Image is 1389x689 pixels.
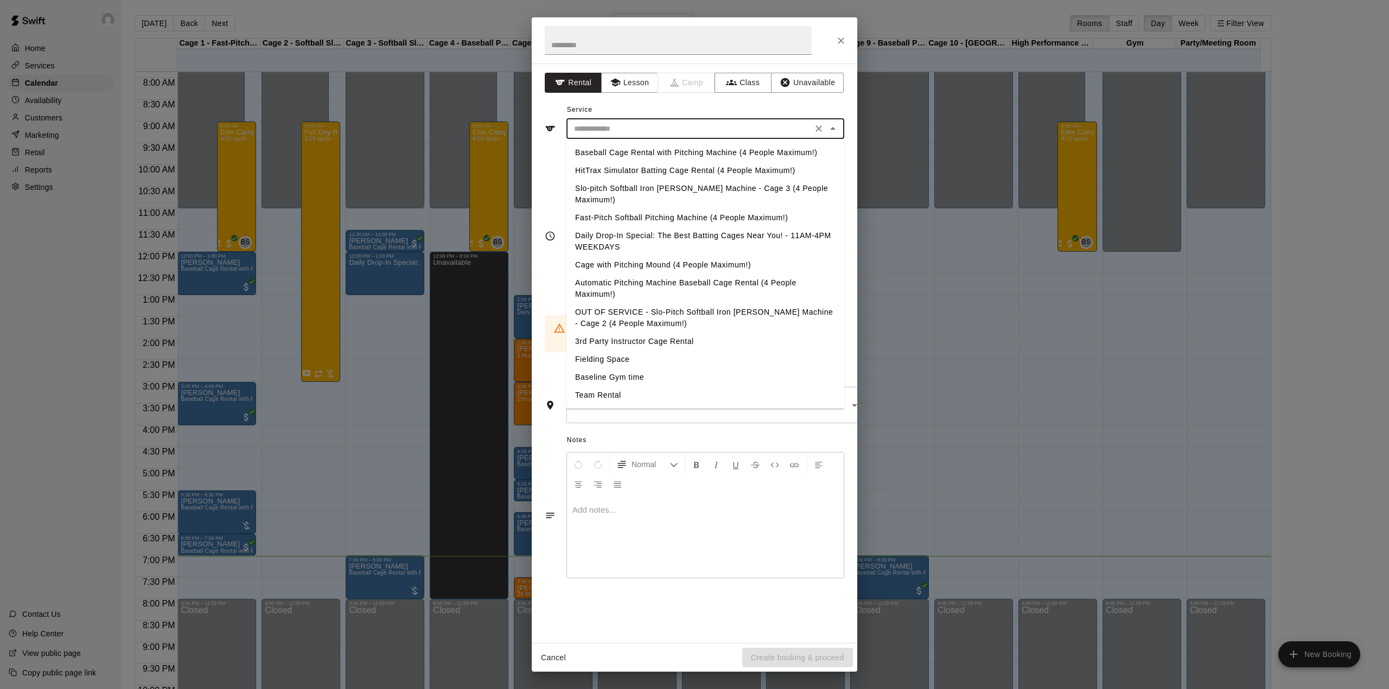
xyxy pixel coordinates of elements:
button: Insert Link [785,455,804,474]
button: Unavailable [771,73,844,93]
li: Team Rental [566,386,844,404]
span: Camps can only be created in the Services page [658,73,715,93]
svg: Timing [545,231,556,241]
button: Class [715,73,772,93]
svg: Notes [545,510,556,521]
button: Redo [589,455,607,474]
button: Right Align [589,474,607,494]
svg: Service [545,123,556,134]
li: OUT OF SERVICE - Slo-Pitch Softball Iron [PERSON_NAME] Machine - Cage 2 (4 People Maximum!) [566,303,844,333]
li: Baseball Cage Rental with Pitching Machine (4 People Maximum!) [566,144,844,162]
li: Baseline Gym time [566,368,844,386]
li: Automatic Pitching Machine Baseball Cage Rental (4 People Maximum!) [566,274,844,303]
button: Format Italics [707,455,725,474]
li: Fielding Space [566,350,844,368]
button: Clear [811,121,826,136]
button: Left Align [810,455,828,474]
li: Fast-Pitch Softball Pitching Machine (4 People Maximum!) [566,209,844,227]
button: Cancel [536,648,571,668]
span: Normal [632,459,670,470]
span: Service [567,106,592,113]
button: Format Bold [687,455,706,474]
button: Format Underline [727,455,745,474]
button: Undo [569,455,588,474]
button: Center Align [569,474,588,494]
li: Cage with Pitching Mound (4 People Maximum!) [566,256,844,274]
li: Daily Drop-In Special: The Best Batting Cages Near You! - 11AM-4PM WEEKDAYS [566,227,844,256]
button: Close [831,31,851,50]
button: Lesson [601,73,658,93]
span: Notes [567,432,844,449]
button: Insert Code [766,455,784,474]
button: Rental [545,73,602,93]
li: Slo-pitch Softball Iron [PERSON_NAME] Machine - Cage 3 (4 People Maximum!) [566,180,844,209]
button: Open [847,398,862,413]
svg: Rooms [545,400,556,411]
button: Close [825,121,840,136]
button: Justify Align [608,474,627,494]
li: HitTrax Simulator Batting Cage Rental (4 People Maximum!) [566,162,844,180]
button: Formatting Options [612,455,683,474]
li: 3rd Party Instructor Cage Rental [566,333,844,350]
button: Format Strikethrough [746,455,764,474]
